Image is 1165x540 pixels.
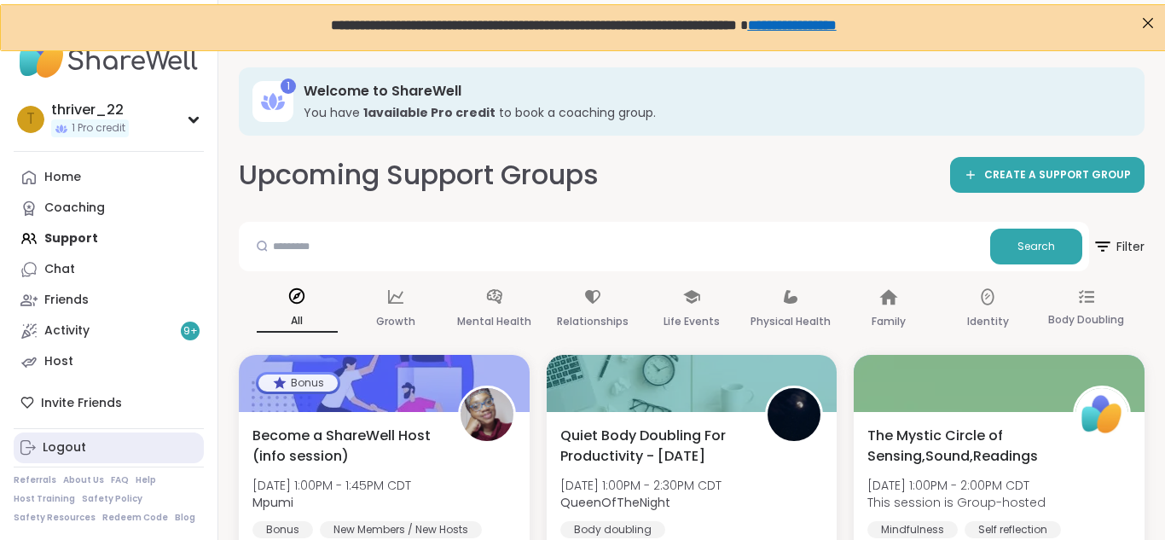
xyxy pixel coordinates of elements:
div: Activity [44,322,90,340]
a: Safety Resources [14,512,96,524]
a: Safety Policy [82,493,142,505]
a: Coaching [14,193,204,224]
img: QueenOfTheNight [768,388,820,441]
img: ShareWell Nav Logo [14,27,204,87]
b: Mpumi [252,494,293,511]
a: Host Training [14,493,75,505]
span: [DATE] 1:00PM - 1:45PM CDT [252,477,411,494]
p: Physical Health [751,311,831,332]
a: Logout [14,433,204,463]
p: Body Doubling [1048,310,1124,330]
a: About Us [63,474,104,486]
a: Friends [14,285,204,316]
h3: Welcome to ShareWell [304,82,1121,101]
div: Friends [44,292,89,309]
span: The Mystic Circle of Sensing,Sound,Readings [867,426,1054,467]
div: Logout [43,439,86,456]
span: Search [1017,239,1055,254]
div: New Members / New Hosts [320,521,482,538]
span: [DATE] 1:00PM - 2:30PM CDT [560,477,722,494]
a: FAQ [111,474,129,486]
p: Life Events [664,311,720,332]
div: Bonus [252,521,313,538]
a: Host [14,346,204,377]
a: Help [136,474,156,486]
b: QueenOfTheNight [560,494,670,511]
p: Mental Health [457,311,531,332]
span: Filter [1093,226,1145,267]
button: Search [990,229,1082,264]
span: t [26,108,35,131]
div: Self reflection [965,521,1061,538]
div: Invite Friends [14,387,204,418]
div: Body doubling [560,521,665,538]
p: Family [872,311,906,332]
a: Activity9+ [14,316,204,346]
div: Chat [44,261,75,278]
img: ShareWell [1075,388,1128,441]
span: CREATE A SUPPORT GROUP [984,168,1131,183]
p: Growth [376,311,415,332]
h2: Upcoming Support Groups [239,156,599,195]
p: All [257,311,338,333]
span: Become a ShareWell Host (info session) [252,426,439,467]
div: 1 [281,78,296,94]
span: [DATE] 1:00PM - 2:00PM CDT [867,477,1046,494]
div: Bonus [258,375,338,392]
span: 9 + [183,324,198,339]
div: Host [44,353,73,370]
span: This session is Group-hosted [867,494,1046,511]
a: CREATE A SUPPORT GROUP [950,157,1145,193]
img: Mpumi [461,388,513,441]
a: Home [14,162,204,193]
div: Close Step [1136,7,1158,29]
p: Relationships [557,311,629,332]
a: Referrals [14,474,56,486]
div: Mindfulness [867,521,958,538]
p: Identity [967,311,1009,332]
a: Blog [175,512,195,524]
div: thriver_22 [51,101,129,119]
button: Filter [1093,222,1145,271]
div: Home [44,169,81,186]
span: 1 Pro credit [72,121,125,136]
a: Chat [14,254,204,285]
h3: You have to book a coaching group. [304,104,1121,121]
div: Coaching [44,200,105,217]
b: 1 available Pro credit [363,104,496,121]
a: Redeem Code [102,512,168,524]
span: Quiet Body Doubling For Productivity - [DATE] [560,426,747,467]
